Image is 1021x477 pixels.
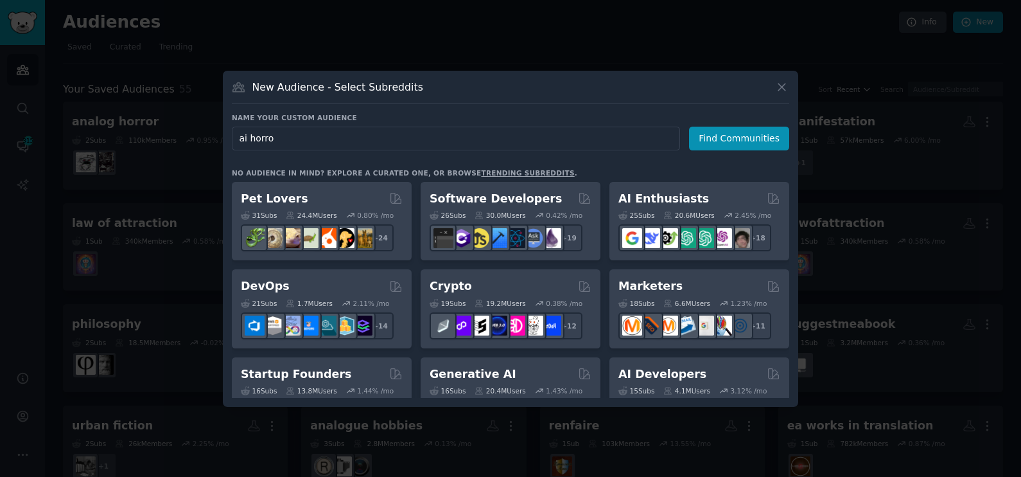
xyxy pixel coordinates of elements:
[505,316,525,336] img: defiblockchain
[546,299,582,308] div: 0.38 % /mo
[730,228,750,248] img: ArtificalIntelligence
[430,191,562,207] h2: Software Developers
[263,316,283,336] img: AWS_Certified_Experts
[640,316,660,336] img: bigseo
[546,386,582,395] div: 1.43 % /mo
[367,224,394,251] div: + 24
[357,386,394,395] div: 1.44 % /mo
[430,366,516,382] h2: Generative AI
[546,211,582,220] div: 0.42 % /mo
[712,228,732,248] img: OpenAIDev
[487,228,507,248] img: iOSProgramming
[241,191,308,207] h2: Pet Lovers
[676,316,696,336] img: Emailmarketing
[555,224,582,251] div: + 19
[475,211,525,220] div: 30.0M Users
[487,316,507,336] img: web3
[263,228,283,248] img: ballpython
[618,386,654,395] div: 15 Sub s
[663,211,714,220] div: 20.6M Users
[335,316,354,336] img: aws_cdk
[555,312,582,339] div: + 12
[286,386,336,395] div: 13.8M Users
[618,299,654,308] div: 18 Sub s
[241,299,277,308] div: 21 Sub s
[232,127,680,150] input: Pick a short name, like "Digital Marketers" or "Movie-Goers"
[252,80,423,94] h3: New Audience - Select Subreddits
[241,366,351,382] h2: Startup Founders
[469,316,489,336] img: ethstaker
[618,191,709,207] h2: AI Enthusiasts
[658,316,678,336] img: AskMarketing
[353,316,372,336] img: PlatformEngineers
[622,228,642,248] img: GoogleGeminiAI
[430,299,466,308] div: 19 Sub s
[241,278,290,294] h2: DevOps
[433,316,453,336] img: ethfinance
[286,299,333,308] div: 1.7M Users
[481,169,574,177] a: trending subreddits
[430,278,472,294] h2: Crypto
[663,299,710,308] div: 6.6M Users
[731,386,767,395] div: 3.12 % /mo
[286,211,336,220] div: 24.4M Users
[618,211,654,220] div: 25 Sub s
[367,312,394,339] div: + 14
[469,228,489,248] img: learnjavascript
[281,316,301,336] img: Docker_DevOps
[299,316,319,336] img: DevOpsLinks
[694,228,714,248] img: chatgpt_prompts_
[317,228,336,248] img: cockatiel
[622,316,642,336] img: content_marketing
[299,228,319,248] img: turtle
[335,228,354,248] img: PetAdvice
[689,127,789,150] button: Find Communities
[694,316,714,336] img: googleads
[232,113,789,122] h3: Name your custom audience
[245,316,265,336] img: azuredevops
[281,228,301,248] img: leopardgeckos
[676,228,696,248] img: chatgpt_promptDesign
[658,228,678,248] img: AItoolsCatalog
[451,316,471,336] img: 0xPolygon
[475,299,525,308] div: 19.2M Users
[731,299,767,308] div: 1.23 % /mo
[353,299,390,308] div: 2.11 % /mo
[430,211,466,220] div: 26 Sub s
[541,316,561,336] img: defi_
[430,386,466,395] div: 16 Sub s
[357,211,394,220] div: 0.80 % /mo
[744,224,771,251] div: + 18
[245,228,265,248] img: herpetology
[353,228,372,248] img: dogbreed
[735,211,771,220] div: 2.45 % /mo
[232,168,577,177] div: No audience in mind? Explore a curated one, or browse .
[475,386,525,395] div: 20.4M Users
[640,228,660,248] img: DeepSeek
[451,228,471,248] img: csharp
[618,366,706,382] h2: AI Developers
[663,386,710,395] div: 4.1M Users
[433,228,453,248] img: software
[317,316,336,336] img: platformengineering
[618,278,683,294] h2: Marketers
[241,211,277,220] div: 31 Sub s
[730,316,750,336] img: OnlineMarketing
[712,316,732,336] img: MarketingResearch
[744,312,771,339] div: + 11
[505,228,525,248] img: reactnative
[523,228,543,248] img: AskComputerScience
[523,316,543,336] img: CryptoNews
[541,228,561,248] img: elixir
[241,386,277,395] div: 16 Sub s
